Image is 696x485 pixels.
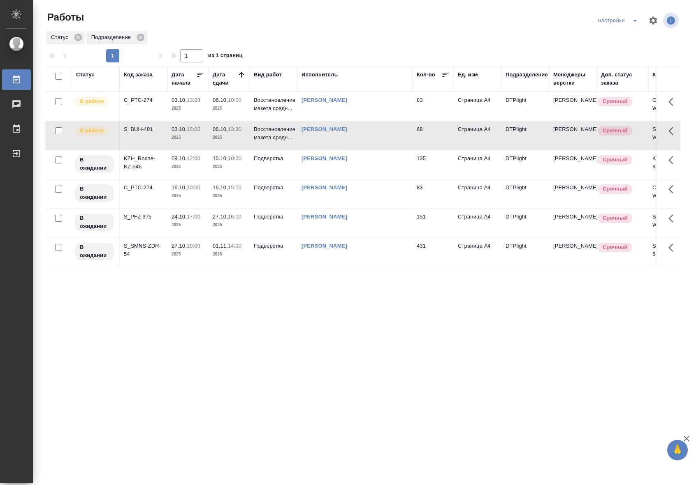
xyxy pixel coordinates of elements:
td: DTPlight [501,92,549,121]
button: Здесь прячутся важные кнопки [664,121,683,141]
p: В работе [80,126,104,135]
p: 2025 [213,104,246,113]
p: 16.10, [213,184,228,191]
td: 135 [413,150,454,179]
td: Страница А4 [454,238,501,267]
p: Срочный [603,126,627,135]
div: Исполнитель назначен, приступать к работе пока рано [74,213,115,232]
a: [PERSON_NAME] [302,126,347,132]
div: Доп. статус заказа [601,71,644,87]
p: Срочный [603,243,627,251]
a: [PERSON_NAME] [302,97,347,103]
td: KZH_Roche-KZ-546-WK-011 [648,150,696,179]
p: [PERSON_NAME] [553,154,593,163]
p: 2025 [172,133,204,142]
p: В ожидании [80,156,109,172]
a: [PERSON_NAME] [302,155,347,161]
div: Исполнитель выполняет работу [74,125,115,136]
button: Здесь прячутся важные кнопки [664,150,683,170]
td: Страница А4 [454,92,501,121]
button: Здесь прячутся важные кнопки [664,179,683,199]
p: 15:00 [228,184,241,191]
p: 2025 [172,192,204,200]
p: 03.10, [172,126,187,132]
p: 2025 [213,133,246,142]
p: Подверстка [254,154,293,163]
p: В работе [80,97,104,106]
td: C_PTC-274-WK-002 [648,92,696,121]
span: 🙏 [670,441,684,459]
button: Здесь прячутся важные кнопки [664,238,683,257]
div: C_PTC-274 [124,96,163,104]
span: Настроить таблицу [643,11,663,30]
p: 10:00 [187,243,200,249]
div: Исполнитель назначен, приступать к работе пока рано [74,154,115,174]
p: Статус [51,33,71,41]
a: [PERSON_NAME] [302,184,347,191]
span: из 1 страниц [208,51,243,62]
p: [PERSON_NAME] [553,96,593,104]
p: В ожидании [80,185,109,201]
td: 431 [413,238,454,267]
div: Статус [46,31,85,44]
p: 27.10, [172,243,187,249]
a: [PERSON_NAME] [302,243,347,249]
p: 06.10, [213,97,228,103]
p: 14:00 [228,243,241,249]
td: S_BUH-401-WK-005 [648,121,696,150]
p: 2025 [213,192,246,200]
button: Здесь прячутся важные кнопки [664,209,683,228]
p: Срочный [603,214,627,222]
div: C_PTC-274 [124,184,163,192]
td: DTPlight [501,150,549,179]
p: 01.11, [213,243,228,249]
p: Срочный [603,97,627,106]
span: Посмотреть информацию [663,13,680,28]
div: Дата сдачи [213,71,237,87]
td: DTPlight [501,238,549,267]
p: Подверстка [254,184,293,192]
div: Ед. изм [458,71,478,79]
div: KZH_Roche-KZ-546 [124,154,163,171]
div: Статус [76,71,95,79]
div: Исполнитель назначен, приступать к работе пока рано [74,242,115,261]
td: 68 [413,121,454,150]
td: Страница А4 [454,209,501,237]
td: Страница А4 [454,121,501,150]
div: Код работы [652,71,684,79]
td: Страница А4 [454,179,501,208]
p: 15:00 [187,126,200,132]
p: 03.10, [172,97,187,103]
p: 10:00 [228,97,241,103]
td: S_PFZ-375-WK-007 [648,209,696,237]
p: Восстановление макета средн... [254,96,293,113]
p: 10.10, [213,155,228,161]
p: В ожидании [80,214,109,230]
p: 2025 [172,250,204,258]
div: Исполнитель выполняет работу [74,96,115,107]
p: Подразделение [91,33,134,41]
p: [PERSON_NAME] [553,213,593,221]
p: Срочный [603,156,627,164]
p: 12:00 [187,155,200,161]
span: Работы [45,11,84,24]
td: S_SMNS-ZDR-54-WK-024 [648,238,696,267]
p: 16.10, [172,184,187,191]
p: 2025 [213,163,246,171]
p: 16:00 [228,214,241,220]
td: 83 [413,92,454,121]
div: Код заказа [124,71,153,79]
p: 10:00 [187,184,200,191]
p: 2025 [172,163,204,171]
div: Менеджеры верстки [553,71,593,87]
td: 83 [413,179,454,208]
p: [PERSON_NAME] [553,242,593,250]
p: 17:00 [187,214,200,220]
p: Восстановление макета средн... [254,125,293,142]
div: Дата начала [172,71,196,87]
p: Срочный [603,185,627,193]
p: 13:28 [187,97,200,103]
p: 2025 [213,250,246,258]
p: 13:30 [228,126,241,132]
p: Подверстка [254,242,293,250]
